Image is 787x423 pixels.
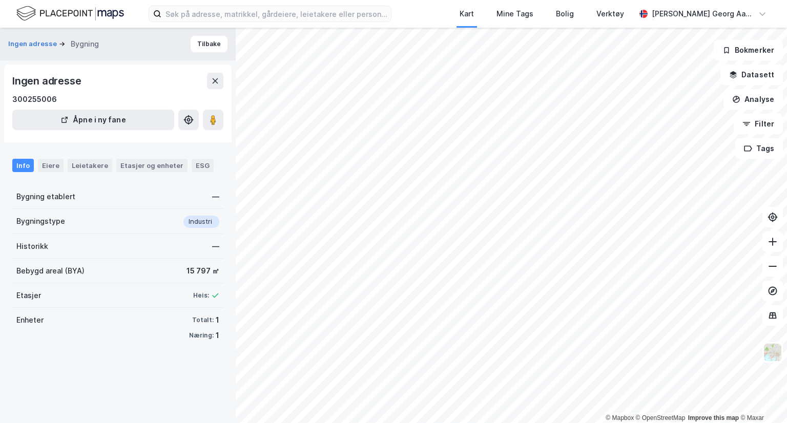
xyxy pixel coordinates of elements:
div: — [212,191,219,203]
button: Tilbake [191,36,227,52]
img: logo.f888ab2527a4732fd821a326f86c7f29.svg [16,5,124,23]
div: Verktøy [596,8,624,20]
button: Bokmerker [714,40,783,60]
div: Bolig [556,8,574,20]
div: Bygning etablert [16,191,75,203]
div: Enheter [16,314,44,326]
button: Analyse [723,89,783,110]
div: Etasjer og enheter [120,161,183,170]
div: — [212,240,219,252]
a: Mapbox [606,414,634,421]
div: ESG [192,159,214,172]
div: Kontrollprogram for chat [736,374,787,423]
a: Improve this map [688,414,739,421]
img: Z [763,343,782,362]
button: Åpne i ny fane [12,110,174,130]
div: Eiere [38,159,64,172]
div: Historikk [16,240,48,252]
iframe: Chat Widget [736,374,787,423]
input: Søk på adresse, matrikkel, gårdeiere, leietakere eller personer [161,6,391,22]
button: Filter [734,114,783,134]
div: Kart [460,8,474,20]
div: 1 [216,314,219,326]
div: Bygning [71,38,99,50]
div: Etasjer [16,289,41,302]
button: Ingen adresse [8,39,59,49]
div: Bygningstype [16,215,65,227]
div: 1 [216,329,219,342]
button: Tags [735,138,783,159]
div: 15 797 ㎡ [187,265,219,277]
div: Leietakere [68,159,112,172]
div: 300255006 [12,93,57,105]
div: [PERSON_NAME] Georg Aass [PERSON_NAME] [652,8,754,20]
div: Næring: [189,331,214,340]
button: Datasett [720,65,783,85]
div: Totalt: [192,316,214,324]
div: Mine Tags [496,8,533,20]
a: OpenStreetMap [636,414,686,421]
div: Bebygd areal (BYA) [16,265,85,277]
div: Ingen adresse [12,73,83,89]
div: Heis: [193,291,209,300]
div: Info [12,159,34,172]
